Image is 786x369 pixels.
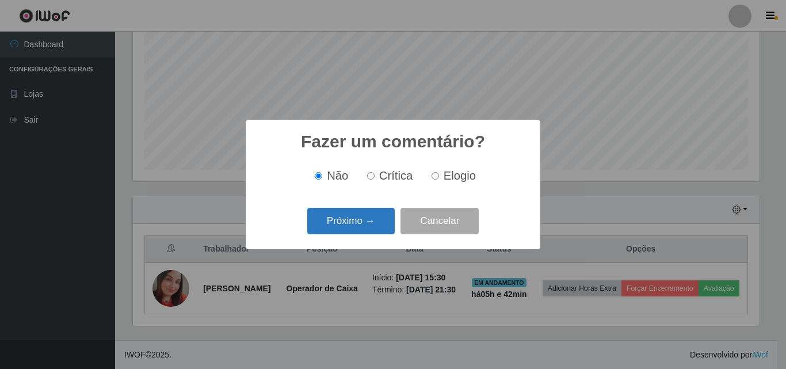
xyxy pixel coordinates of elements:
[444,169,476,182] span: Elogio
[307,208,395,235] button: Próximo →
[301,131,485,152] h2: Fazer um comentário?
[379,169,413,182] span: Crítica
[432,172,439,180] input: Elogio
[400,208,479,235] button: Cancelar
[315,172,322,180] input: Não
[327,169,348,182] span: Não
[367,172,375,180] input: Crítica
